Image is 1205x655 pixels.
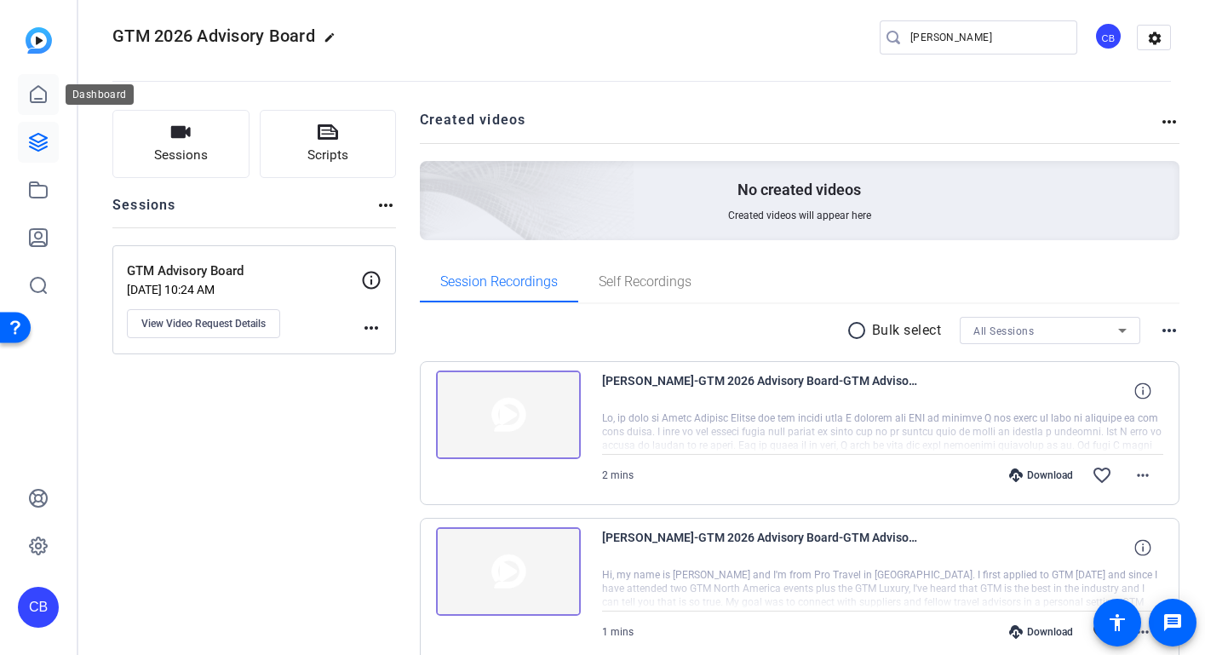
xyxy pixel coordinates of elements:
mat-icon: more_horiz [1159,112,1179,132]
p: Bulk select [872,320,942,341]
img: blue-gradient.svg [26,27,52,54]
mat-icon: more_horiz [1159,320,1179,341]
div: CB [1094,22,1122,50]
button: Scripts [260,110,397,178]
h2: Created videos [420,110,1160,143]
span: [PERSON_NAME]-GTM 2026 Advisory Board-GTM Advisory Board-1753578744858-webcam [602,527,917,568]
mat-icon: more_horiz [376,195,396,215]
button: View Video Request Details [127,309,280,338]
img: thumb-nail [436,371,581,459]
span: Sessions [154,146,208,165]
span: 1 mins [602,626,634,638]
mat-icon: more_horiz [361,318,382,338]
span: Session Recordings [440,275,558,289]
span: [PERSON_NAME]-GTM 2026 Advisory Board-GTM Advisory Board-1755198082588-webcam [602,371,917,411]
button: Sessions [112,110,250,178]
mat-icon: accessibility [1107,612,1128,633]
mat-icon: more_horiz [1133,622,1153,642]
p: GTM Advisory Board [127,261,361,281]
h2: Sessions [112,195,176,227]
div: Dashboard [66,84,134,105]
mat-icon: edit [324,32,344,52]
mat-icon: more_horiz [1133,465,1153,486]
div: Download [1001,468,1082,482]
div: CB [18,587,59,628]
span: GTM 2026 Advisory Board [112,26,315,46]
span: View Video Request Details [141,317,266,330]
ngx-avatar: Catherine Brask [1094,22,1124,52]
mat-icon: message [1162,612,1183,633]
span: Self Recordings [599,275,691,289]
span: 2 mins [602,469,634,481]
span: All Sessions [973,325,1034,337]
span: Scripts [307,146,348,165]
p: No created videos [737,180,861,200]
mat-icon: favorite_border [1092,622,1112,642]
p: [DATE] 10:24 AM [127,283,361,296]
mat-icon: favorite_border [1092,465,1112,486]
mat-icon: settings [1138,26,1172,51]
div: Download [1001,625,1082,639]
img: thumb-nail [436,527,581,616]
input: Search [910,27,1064,48]
mat-icon: radio_button_unchecked [846,320,872,341]
span: Created videos will appear here [728,209,871,222]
